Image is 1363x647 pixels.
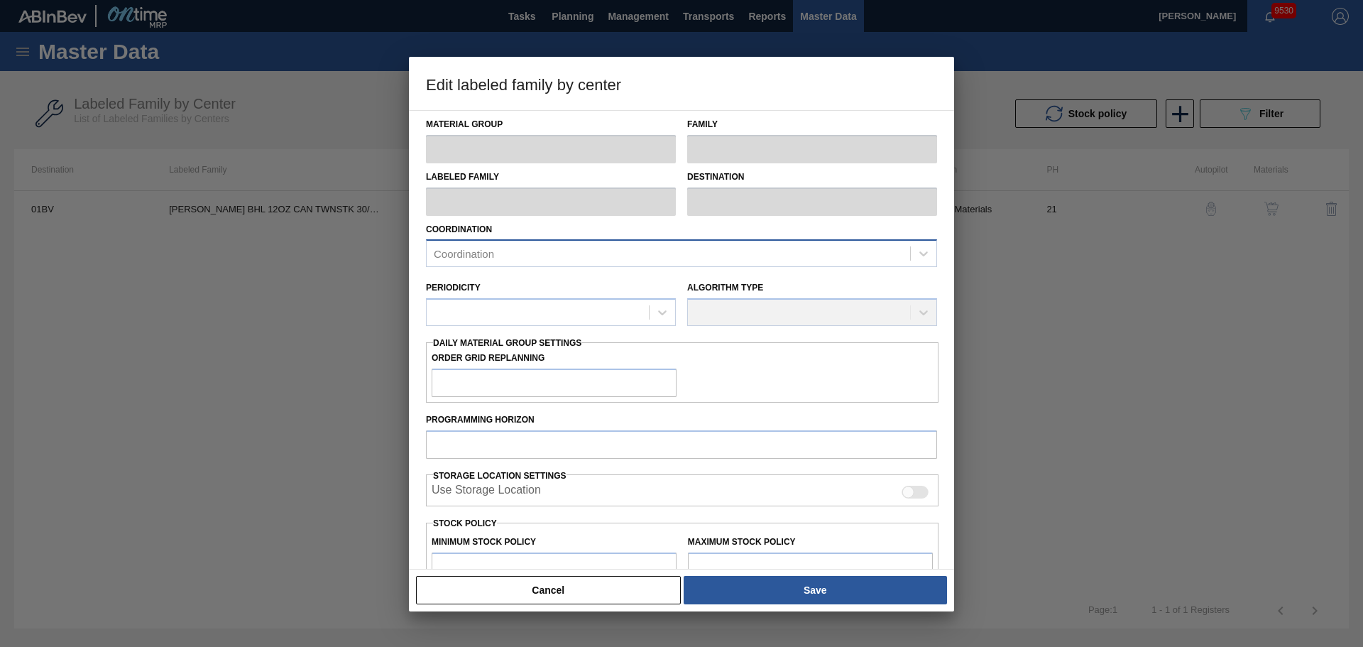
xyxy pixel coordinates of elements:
[432,537,536,547] label: Minimum Stock Policy
[426,114,676,135] label: Material Group
[432,484,541,501] label: When enabled, the system will display stocks from different storage locations.
[433,338,581,348] span: Daily Material Group Settings
[426,410,937,430] label: Programming Horizon
[432,348,677,369] label: Order Grid Replanning
[433,471,566,481] span: Storage Location Settings
[409,57,954,111] h3: Edit labeled family by center
[433,518,497,528] label: Stock Policy
[687,114,937,135] label: Family
[684,576,947,604] button: Save
[434,248,494,260] div: Coordination
[416,576,681,604] button: Cancel
[426,283,481,293] label: Periodicity
[687,167,937,187] label: Destination
[688,537,796,547] label: Maximum Stock Policy
[426,167,676,187] label: Labeled Family
[426,224,492,234] label: Coordination
[687,283,763,293] label: Algorithm Type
